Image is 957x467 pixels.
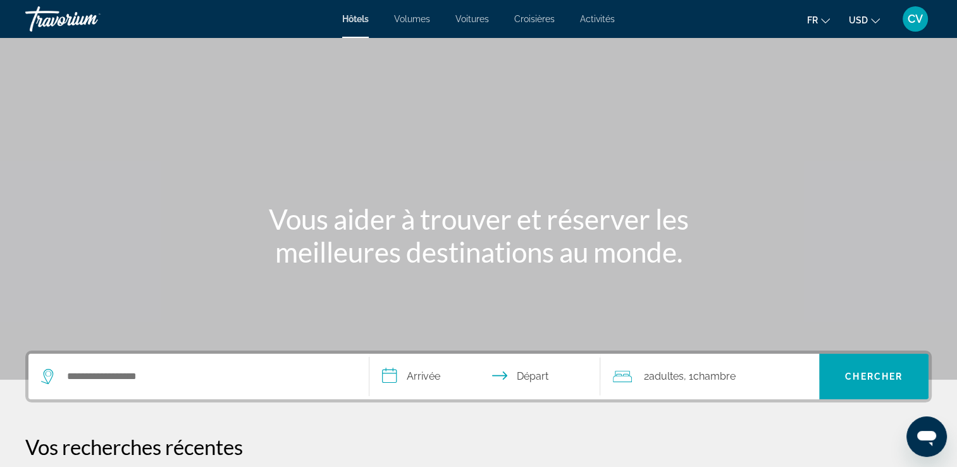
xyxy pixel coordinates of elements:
button: Voyageurs : 2 adultes, 0 enfants [600,354,819,399]
input: Rechercher une destination hôtelière [66,367,350,386]
span: Chambre [693,370,735,382]
button: Sélectionnez la date d’arrivée et de départ [369,354,601,399]
button: Rechercher [819,354,929,399]
a: Croisières [514,14,555,24]
span: USD [849,15,868,25]
a: Activités [580,14,615,24]
button: Changer de devise [849,11,880,29]
span: Chercher [845,371,903,382]
span: Adultes [648,370,683,382]
a: Travorium [25,3,152,35]
button: Menu utilisateur [899,6,932,32]
button: Changer la langue [807,11,830,29]
font: , 1 [683,370,693,382]
h1: Vous aider à trouver et réserver les meilleures destinations au monde. [242,202,716,268]
a: Volumes [394,14,430,24]
p: Vos recherches récentes [25,434,932,459]
span: Fr [807,15,818,25]
font: 2 [643,370,648,382]
iframe: Bouton de lancement de la fenêtre de messagerie [906,416,947,457]
a: Hôtels [342,14,369,24]
a: Voitures [455,14,489,24]
div: Widget de recherche [28,354,929,399]
span: CV [908,13,923,25]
